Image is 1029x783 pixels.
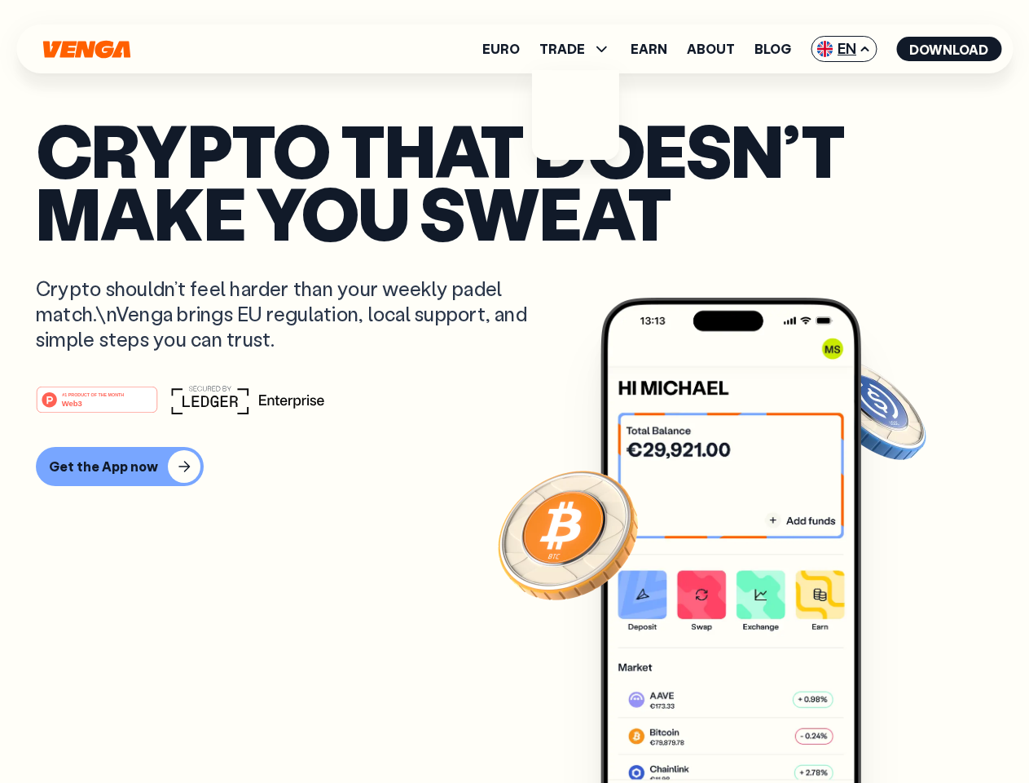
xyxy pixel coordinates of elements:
img: flag-uk [816,41,833,57]
a: Blog [754,42,791,55]
tspan: #1 PRODUCT OF THE MONTH [62,391,124,396]
div: Get the App now [49,458,158,475]
p: Crypto that doesn’t make you sweat [36,118,993,243]
a: #1 PRODUCT OF THE MONTHWeb3 [36,396,158,417]
img: Bitcoin [495,461,641,608]
img: USDC coin [812,351,930,468]
a: Earn [631,42,667,55]
svg: Home [41,40,132,59]
span: TRADE [539,42,585,55]
a: Get the App now [36,447,993,486]
a: About [687,42,735,55]
p: Crypto shouldn’t feel harder than your weekly padel match.\nVenga brings EU regulation, local sup... [36,276,551,352]
a: Euro [482,42,520,55]
button: Download [896,37,1001,61]
button: Get the App now [36,447,204,486]
span: EN [811,36,877,62]
span: TRADE [539,39,611,59]
tspan: Web3 [62,398,82,407]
